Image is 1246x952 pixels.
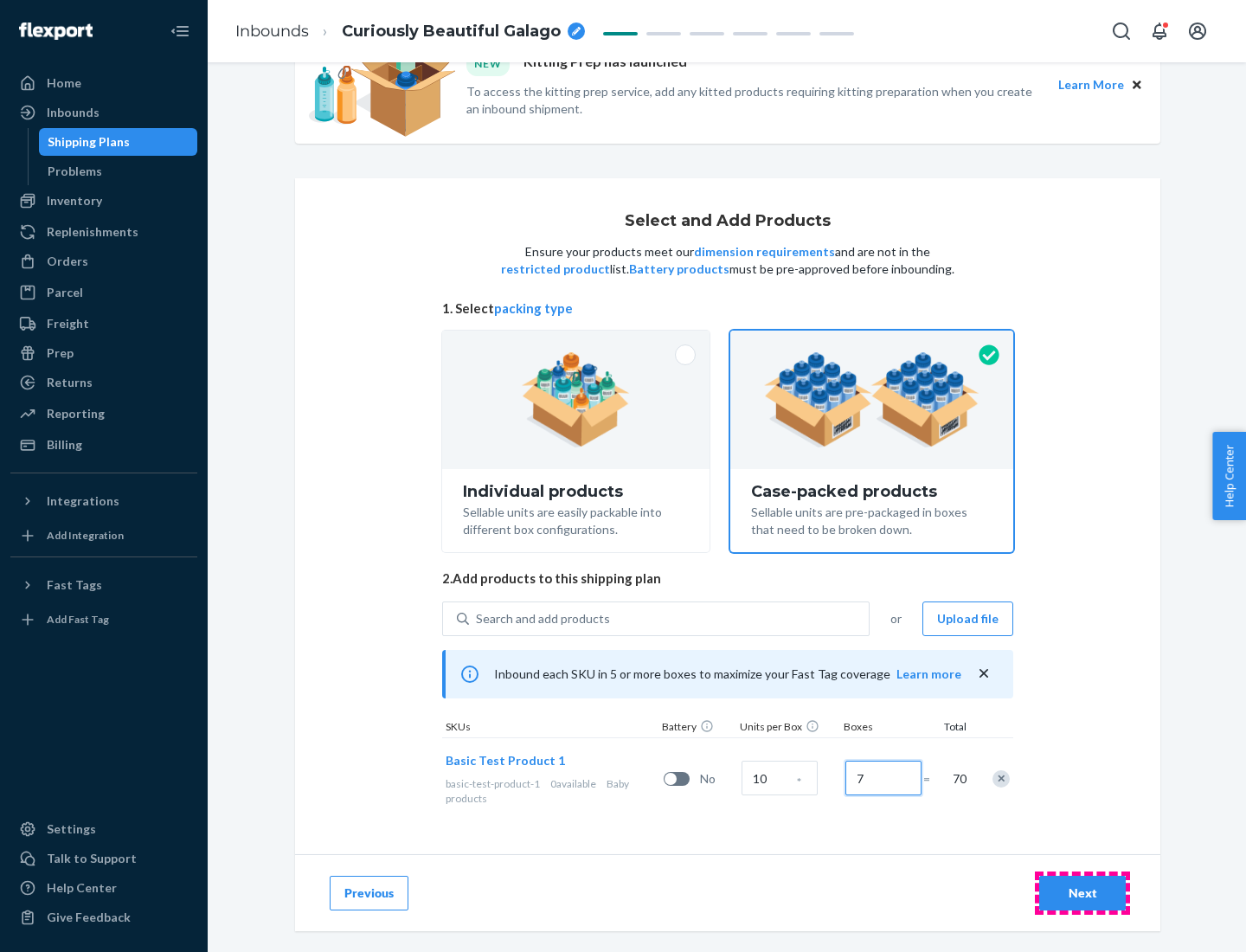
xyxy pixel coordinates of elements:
[10,248,197,275] a: Orders
[47,879,117,897] div: Help Center
[10,99,197,126] a: Inbounds
[463,483,689,500] div: Individual products
[890,610,902,627] span: or
[47,492,119,510] div: Integrations
[39,128,198,156] a: Shipping Plans
[975,665,992,683] button: close
[466,83,1043,118] p: To access the kitting prep service, add any kitted products requiring kitting preparation when yo...
[764,352,979,447] img: case-pack.59cecea509d18c883b923b81aeac6d0b.png
[47,344,74,362] div: Prep
[47,820,96,838] div: Settings
[47,405,105,422] div: Reporting
[1180,14,1215,48] button: Open account menu
[499,243,956,278] p: Ensure your products meet our and are not in the list. must be pre-approved before inbounding.
[19,23,93,40] img: Flexport logo
[466,52,510,75] div: NEW
[442,719,658,737] div: SKUs
[446,752,565,769] button: Basic Test Product 1
[10,400,197,428] a: Reporting
[47,374,93,391] div: Returns
[442,569,1013,588] span: 2. Add products to this shipping plan
[47,612,109,627] div: Add Fast Tag
[751,483,992,500] div: Case-packed products
[47,576,102,594] div: Fast Tags
[922,601,1013,636] button: Upload file
[992,770,1010,788] div: Remove Item
[48,163,102,180] div: Problems
[47,223,138,241] div: Replenishments
[47,74,81,92] div: Home
[47,528,124,543] div: Add Integration
[446,776,657,806] div: Baby products
[840,719,927,737] div: Boxes
[47,315,89,332] div: Freight
[10,874,197,902] a: Help Center
[10,187,197,215] a: Inventory
[896,666,961,683] button: Learn more
[1212,432,1246,520] button: Help Center
[47,909,131,926] div: Give Feedback
[1104,14,1139,48] button: Open Search Box
[330,876,408,910] button: Previous
[47,850,137,867] div: Talk to Support
[501,261,610,278] button: restricted product
[10,279,197,306] a: Parcel
[342,21,561,43] span: Curiously Beautiful Galago
[10,69,197,97] a: Home
[47,284,83,301] div: Parcel
[1142,14,1177,48] button: Open notifications
[235,22,309,41] a: Inbounds
[48,133,130,151] div: Shipping Plans
[446,777,540,790] span: basic-test-product-1
[47,192,102,209] div: Inventory
[1054,884,1111,902] div: Next
[1039,876,1126,910] button: Next
[10,606,197,634] a: Add Fast Tag
[222,6,599,57] ol: breadcrumbs
[845,761,922,795] input: Number of boxes
[694,243,835,261] button: dimension requirements
[10,487,197,515] button: Integrations
[163,14,197,48] button: Close Navigation
[476,610,610,627] div: Search and add products
[10,845,197,872] a: Talk to Support
[47,436,82,453] div: Billing
[10,431,197,459] a: Billing
[10,522,197,550] a: Add Integration
[700,770,735,788] span: No
[923,770,941,788] span: =
[1127,75,1146,94] button: Close
[442,650,1013,698] div: Inbound each SKU in 5 or more boxes to maximize your Fast Tag coverage
[10,369,197,396] a: Returns
[10,339,197,367] a: Prep
[550,777,596,790] span: 0 available
[629,261,729,278] button: Battery products
[463,500,689,538] div: Sellable units are easily packable into different box configurations.
[742,761,818,795] input: Case Quantity
[523,52,687,75] p: Kitting Prep has launched
[625,213,831,230] h1: Select and Add Products
[10,571,197,599] button: Fast Tags
[658,719,736,737] div: Battery
[10,218,197,246] a: Replenishments
[446,753,565,768] span: Basic Test Product 1
[10,904,197,931] button: Give Feedback
[39,158,198,185] a: Problems
[522,352,630,447] img: individual-pack.facf35554cb0f1810c75b2bd6df2d64e.png
[47,104,100,121] div: Inbounds
[442,299,1013,318] span: 1. Select
[10,815,197,843] a: Settings
[494,299,573,318] button: packing type
[736,719,840,737] div: Units per Box
[10,310,197,338] a: Freight
[47,253,88,270] div: Orders
[927,719,970,737] div: Total
[949,770,967,788] span: 70
[1058,75,1124,94] button: Learn More
[751,500,992,538] div: Sellable units are pre-packaged in boxes that need to be broken down.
